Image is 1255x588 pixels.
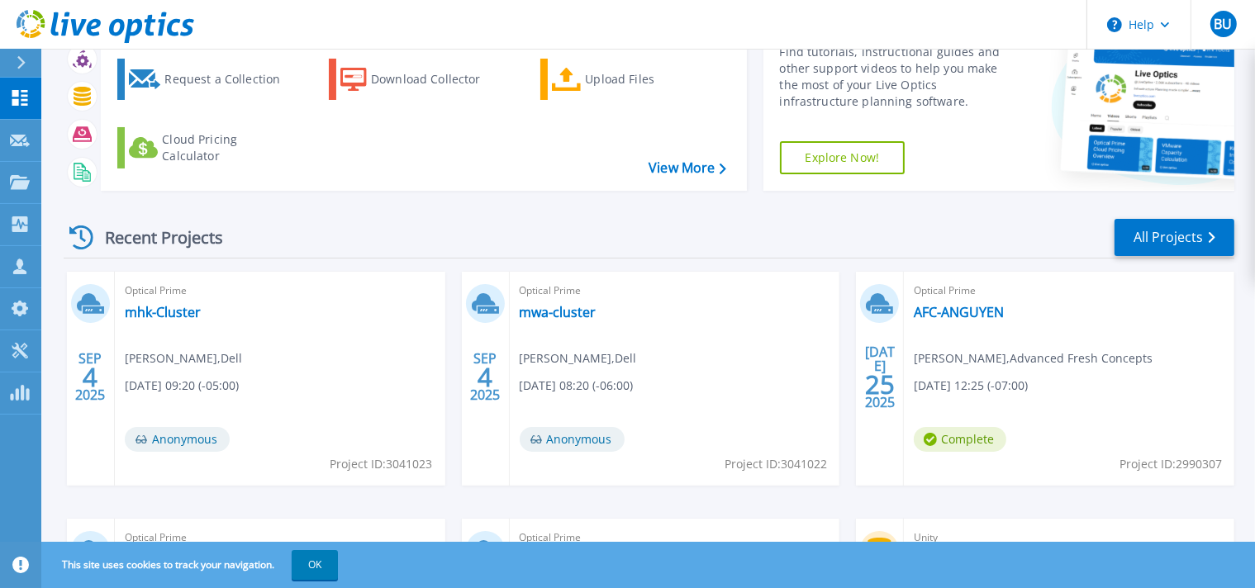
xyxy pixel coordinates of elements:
[864,347,896,407] div: [DATE] 2025
[125,529,435,547] span: Optical Prime
[164,63,297,96] div: Request a Collection
[45,550,338,580] span: This site uses cookies to track your navigation.
[520,349,637,367] span: [PERSON_NAME] , Dell
[478,370,492,384] span: 4
[520,282,830,300] span: Optical Prime
[1115,219,1234,256] a: All Projects
[1214,17,1232,31] span: BU
[292,550,338,580] button: OK
[914,377,1028,395] span: [DATE] 12:25 (-07:00)
[469,347,501,407] div: SEP 2025
[780,44,1016,110] div: Find tutorials, instructional guides and other support videos to help you make the most of your L...
[540,59,725,100] a: Upload Files
[914,349,1153,367] span: [PERSON_NAME] , Advanced Fresh Concepts
[914,427,1006,452] span: Complete
[725,455,827,473] span: Project ID: 3041022
[914,529,1224,547] span: Unity
[125,304,201,320] a: mhk-Cluster
[780,141,906,174] a: Explore Now!
[585,63,717,96] div: Upload Files
[162,131,294,164] div: Cloud Pricing Calculator
[520,304,597,320] a: mwa-cluster
[371,63,503,96] div: Download Collector
[64,217,245,258] div: Recent Projects
[117,59,302,100] a: Request a Collection
[117,127,302,168] a: Cloud Pricing Calculator
[1120,455,1222,473] span: Project ID: 2990307
[520,529,830,547] span: Optical Prime
[520,377,634,395] span: [DATE] 08:20 (-06:00)
[125,427,230,452] span: Anonymous
[914,282,1224,300] span: Optical Prime
[83,370,97,384] span: 4
[125,349,242,367] span: [PERSON_NAME] , Dell
[125,377,239,395] span: [DATE] 09:20 (-05:00)
[74,347,106,407] div: SEP 2025
[330,455,433,473] span: Project ID: 3041023
[649,160,725,176] a: View More
[914,304,1004,320] a: AFC-ANGUYEN
[520,427,625,452] span: Anonymous
[329,59,513,100] a: Download Collector
[125,282,435,300] span: Optical Prime
[865,377,895,391] span: 25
